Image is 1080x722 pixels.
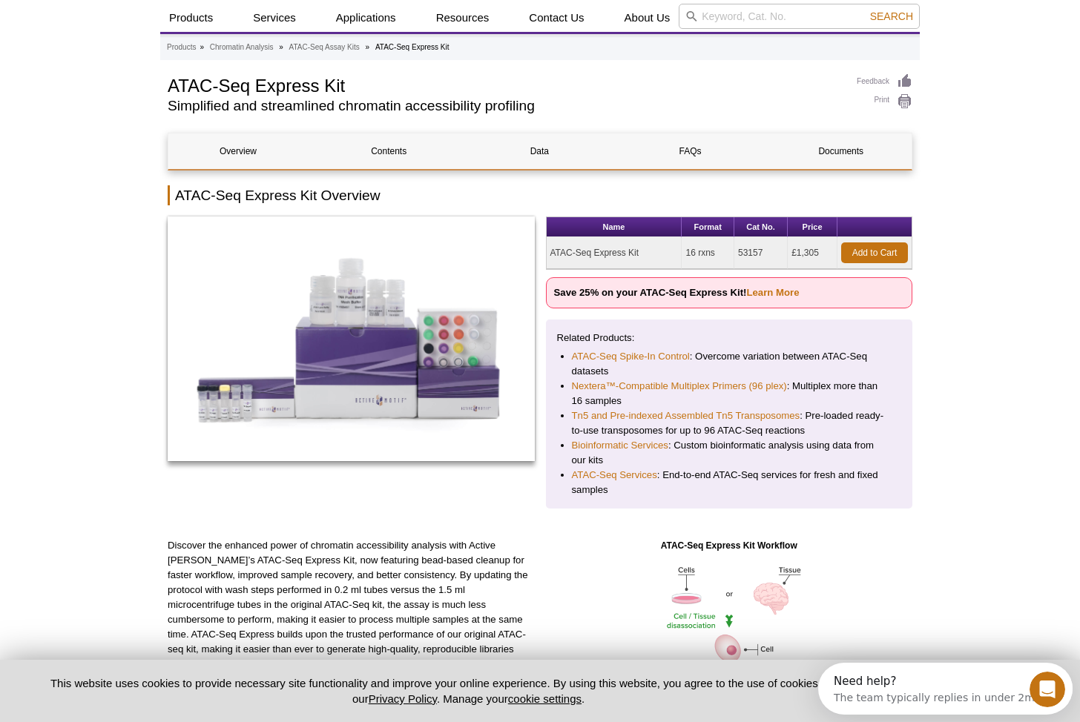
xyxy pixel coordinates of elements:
[557,331,902,345] p: Related Products:
[160,4,222,32] a: Products
[319,133,458,169] a: Contents
[210,41,274,54] a: Chromatin Analysis
[427,4,498,32] a: Resources
[866,10,918,23] button: Search
[572,349,690,364] a: ATAC-Seq Spike-In Control
[375,43,450,51] li: ATAC-Seq Express Kit
[572,438,668,453] a: Bioinformatic Services
[369,692,437,705] a: Privacy Policy
[366,43,370,51] li: »
[682,237,734,269] td: 16 rxns
[857,93,912,110] a: Print
[572,408,887,438] li: : Pre-loaded ready-to-use transposomes for up to 96 ATAC-Seq reactions
[746,287,799,298] a: Learn More
[168,216,535,461] img: ATAC-Seq Express Kit
[572,379,787,394] a: Nextera™-Compatible Multiplex Primers (96 plex)
[168,185,912,205] h2: ATAC-Seq Express Kit Overview
[554,287,800,298] strong: Save 25% on your ATAC-Seq Express Kit!
[870,10,913,22] span: Search
[616,4,679,32] a: About Us
[682,217,734,237] th: Format
[661,540,797,551] strong: ATAC-Seq Express Kit Workflow
[621,133,760,169] a: FAQs
[572,468,657,483] a: ATAC-Seq Services
[679,4,920,29] input: Keyword, Cat. No.
[818,663,1073,715] iframe: Intercom live chat discovery launcher
[841,242,908,263] a: Add to Cart
[788,217,837,237] th: Price
[508,692,582,705] button: cookie settings
[24,675,912,706] p: This website uses cookies to provide necessary site functionality and improve your online experie...
[734,237,788,269] td: 53157
[572,438,887,468] li: : Custom bioinformatic analysis using data from our kits
[6,6,260,47] div: Open Intercom Messenger
[734,217,788,237] th: Cat No.
[327,4,405,32] a: Applications
[244,4,305,32] a: Services
[572,379,887,408] li: : Multiplex more than 16 samples
[168,99,842,113] h2: Simplified and streamlined chromatin accessibility profiling
[520,4,593,32] a: Contact Us
[289,41,360,54] a: ATAC-Seq Assay Kits
[857,73,912,90] a: Feedback
[572,349,887,379] li: : Overcome variation between ATAC-Seq datasets
[547,217,682,237] th: Name
[167,41,196,54] a: Products
[771,133,911,169] a: Documents
[168,133,308,169] a: Overview
[279,43,283,51] li: »
[168,538,535,672] p: Discover the enhanced power of chromatin accessibility analysis with Active [PERSON_NAME]’s ATAC-...
[572,468,887,497] li: : End-to-end ATAC-Seq services for fresh and fixed samples
[547,237,682,269] td: ATAC-Seq Express Kit
[1030,672,1065,707] iframe: Intercom live chat
[168,73,842,96] h1: ATAC-Seq Express Kit
[788,237,837,269] td: £1,305
[470,133,609,169] a: Data
[200,43,204,51] li: »
[16,13,217,24] div: Need help?
[16,24,217,40] div: The team typically replies in under 2m
[572,408,800,423] a: Tn5 and Pre-indexed Assembled Tn5 Transposomes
